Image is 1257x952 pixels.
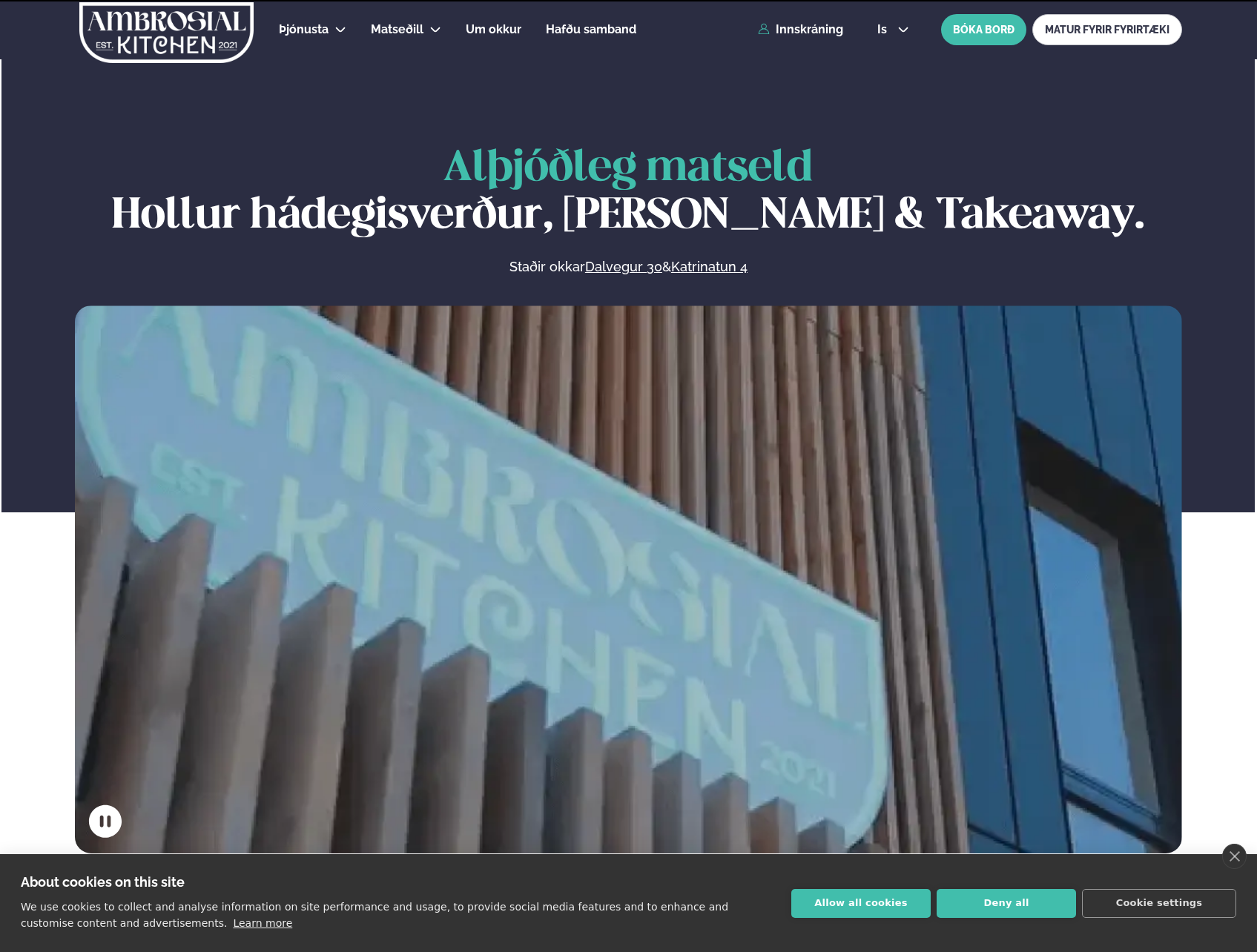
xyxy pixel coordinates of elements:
[466,21,521,39] a: Um okkur
[758,23,843,36] a: Innskráning
[371,22,423,36] span: Matseðill
[279,22,329,36] span: Þjónusta
[21,901,728,929] p: We use cookies to collect and analyse information on site performance and usage, to provide socia...
[1082,889,1236,918] button: Cookie settings
[1032,14,1182,45] a: MATUR FYRIR FYRIRTÆKI
[443,148,813,189] span: Alþjóðleg matseld
[1222,844,1247,869] a: close
[941,14,1026,45] button: BÓKA BORÐ
[791,889,931,918] button: Allow all cookies
[78,2,255,63] img: logo
[585,258,662,276] a: Dalvegur 30
[371,21,423,39] a: Matseðill
[21,874,185,890] strong: About cookies on this site
[671,258,748,276] a: Katrinatun 4
[865,24,921,36] button: is
[348,258,908,276] p: Staðir okkar &
[466,22,521,36] span: Um okkur
[75,145,1182,240] h1: Hollur hádegisverður, [PERSON_NAME] & Takeaway.
[279,21,329,39] a: Þjónusta
[233,917,292,929] a: Learn more
[546,21,636,39] a: Hafðu samband
[877,24,891,36] span: is
[937,889,1076,918] button: Deny all
[546,22,636,36] span: Hafðu samband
